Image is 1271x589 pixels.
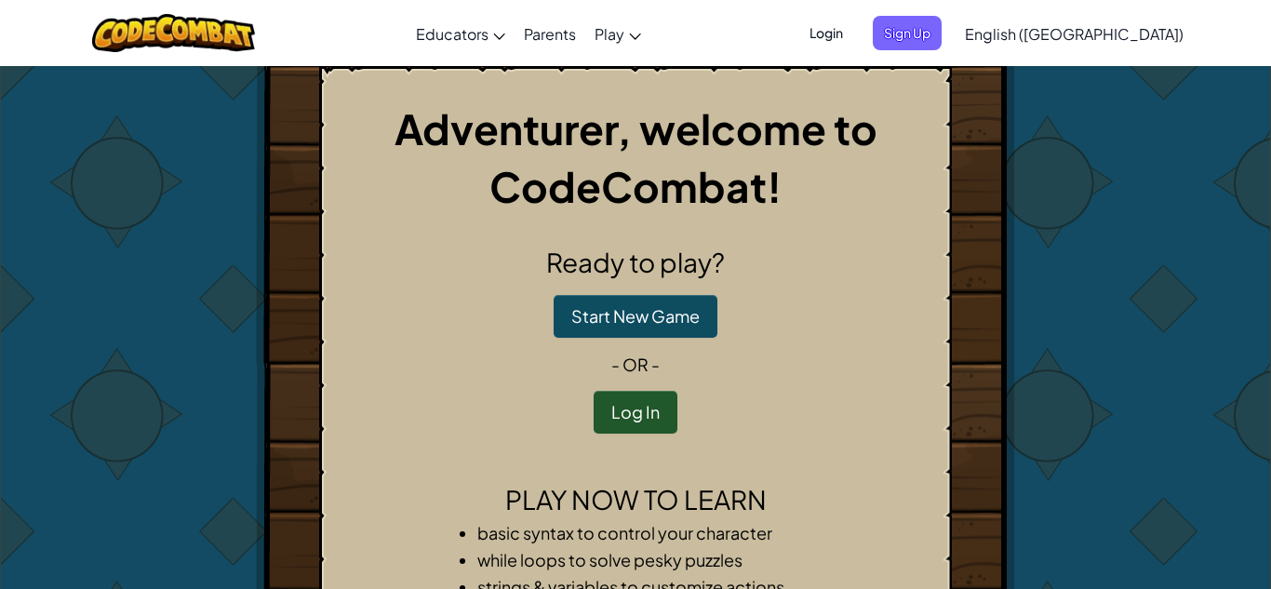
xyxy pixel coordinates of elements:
span: Educators [416,24,488,44]
span: Play [595,24,624,44]
button: Log In [594,391,677,434]
span: English ([GEOGRAPHIC_DATA]) [965,24,1184,44]
span: - [611,354,622,375]
span: or [622,354,649,375]
li: basic syntax to control your character [477,519,831,546]
a: English ([GEOGRAPHIC_DATA]) [956,8,1193,59]
h2: Play now to learn [335,480,936,519]
button: Sign Up [873,16,942,50]
li: while loops to solve pesky puzzles [477,546,831,573]
a: Parents [515,8,585,59]
h1: Adventurer, welcome to CodeCombat! [335,100,936,215]
h2: Ready to play? [335,243,936,282]
button: Login [798,16,854,50]
img: CodeCombat logo [92,14,255,52]
a: Educators [407,8,515,59]
button: Start New Game [554,295,717,338]
span: - [649,354,660,375]
a: Play [585,8,650,59]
